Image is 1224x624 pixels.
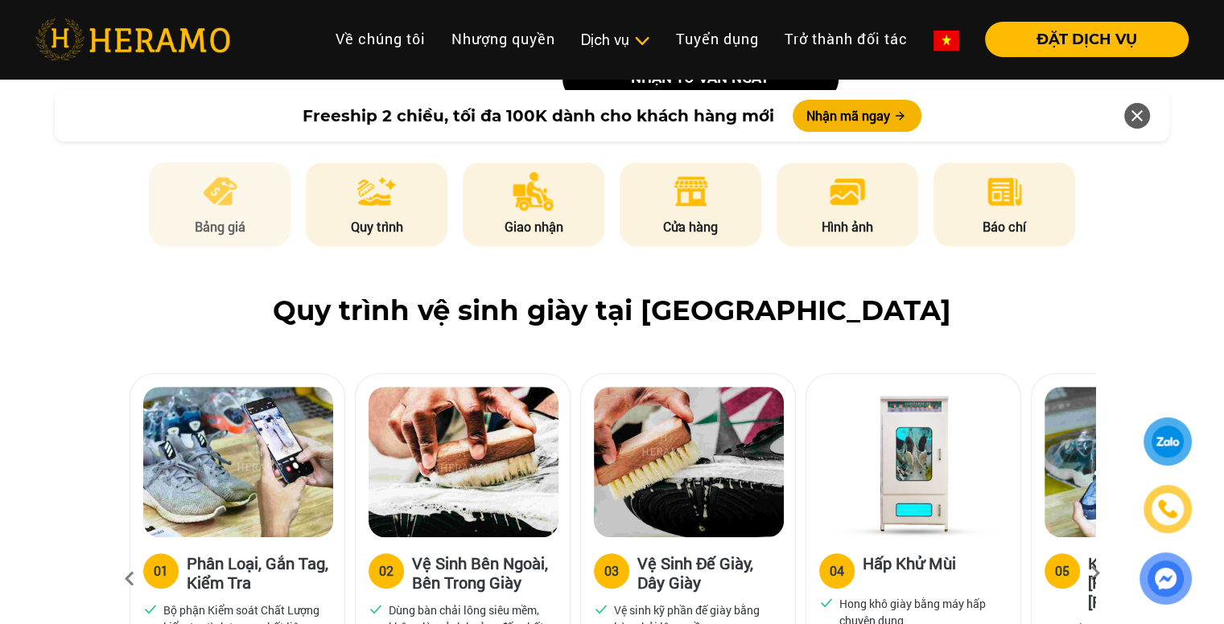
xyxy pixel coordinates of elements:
[1055,561,1069,581] div: 05
[863,553,956,585] h3: Hấp Khử Mùi
[671,172,711,211] img: store.png
[357,172,396,211] img: process.png
[772,22,921,56] a: Trở thành đối tác
[35,294,1189,327] h2: Quy trình vệ sinh giày tại [GEOGRAPHIC_DATA]
[793,100,921,132] button: Nhận mã ngay
[563,57,839,101] button: nhận tư vấn ngay
[581,29,650,51] div: Dịch vụ
[819,387,1009,537] img: Heramo quy trinh ve sinh hap khu mui giay bang may hap uv
[513,172,554,211] img: delivery.png
[1146,487,1189,531] a: phone-icon
[777,217,918,236] p: Hình ảnh
[594,387,784,537] img: Heramo quy trinh ve sinh de giay day giay
[302,104,773,128] span: Freeship 2 chiều, tối đa 100K dành cho khách hàng mới
[604,561,619,581] div: 03
[369,387,558,537] img: Heramo quy trinh ve sinh giay ben ngoai ben trong
[985,22,1189,57] button: ĐẶT DỊCH VỤ
[620,217,761,236] p: Cửa hàng
[306,217,447,236] p: Quy trình
[323,22,439,56] a: Về chúng tôi
[985,172,1024,211] img: news.png
[1158,499,1177,519] img: phone-icon
[412,553,557,592] h3: Vệ Sinh Bên Ngoài, Bên Trong Giày
[369,601,383,616] img: checked.svg
[933,217,1075,236] p: Báo chí
[143,387,333,537] img: Heramo quy trinh ve sinh giay phan loai gan tag kiem tra
[828,172,867,211] img: image.png
[819,595,834,610] img: checked.svg
[972,32,1189,47] a: ĐẶT DỊCH VỤ
[663,22,772,56] a: Tuyển dụng
[379,561,394,581] div: 02
[463,217,604,236] p: Giao nhận
[594,601,608,616] img: checked.svg
[637,553,782,592] h3: Vệ Sinh Đế Giày, Dây Giày
[830,561,844,581] div: 04
[35,18,230,60] img: heramo-logo.png
[154,561,168,581] div: 01
[143,601,158,616] img: checked.svg
[187,553,332,592] h3: Phân Loại, Gắn Tag, Kiểm Tra
[200,172,240,211] img: pricing.png
[633,33,650,49] img: subToggleIcon
[439,22,568,56] a: Nhượng quyền
[149,217,291,236] p: Bảng giá
[933,31,959,51] img: vn-flag.png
